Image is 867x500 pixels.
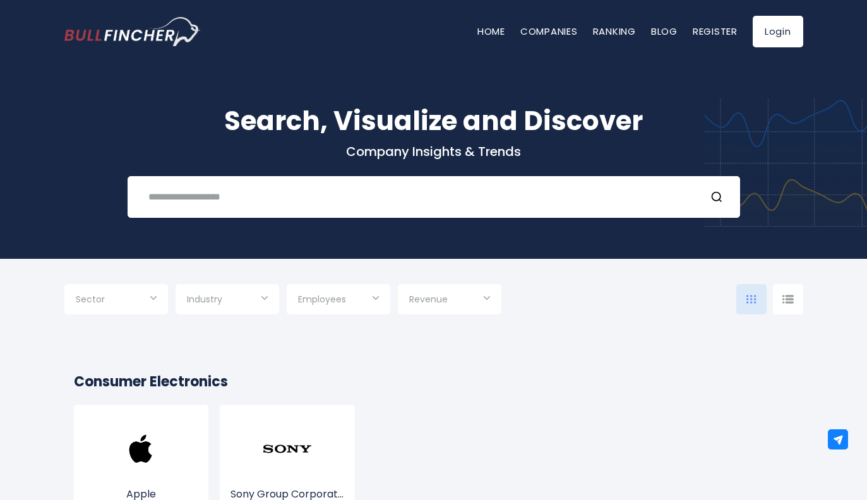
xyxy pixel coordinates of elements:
a: Go to homepage [64,17,200,46]
input: Selection [76,289,157,312]
img: Bullfincher logo [64,17,201,46]
span: Revenue [409,294,448,305]
img: SONY.png [262,424,313,474]
img: icon-comp-grid.svg [746,295,756,304]
span: Industry [187,294,222,305]
a: Blog [651,25,678,38]
a: Ranking [593,25,636,38]
h2: Consumer Electronics [74,371,794,392]
span: Sector [76,294,105,305]
a: Login [753,16,803,47]
img: AAPL.png [116,424,166,474]
a: Companies [520,25,578,38]
input: Selection [409,289,490,312]
p: Company Insights & Trends [64,143,803,160]
a: Home [477,25,505,38]
input: Selection [298,289,379,312]
input: Selection [187,289,268,312]
a: Register [693,25,738,38]
span: Employees [298,294,346,305]
h1: Search, Visualize and Discover [64,101,803,141]
button: Search [710,189,727,205]
img: icon-comp-list-view.svg [782,295,794,304]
